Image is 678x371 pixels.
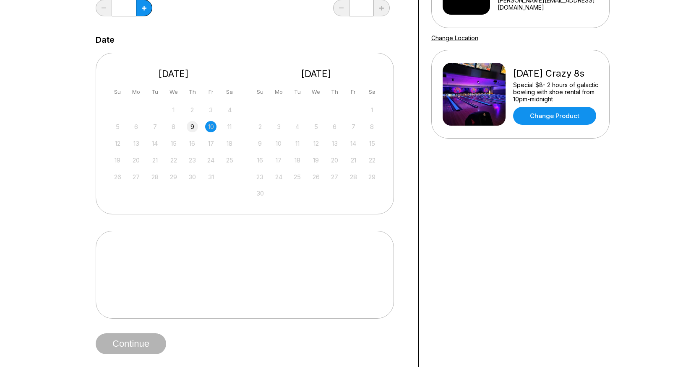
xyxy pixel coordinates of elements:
[253,103,379,199] div: month 2025-11
[348,86,359,98] div: Fr
[168,171,179,183] div: Not available Wednesday, October 29th, 2025
[273,155,284,166] div: Not available Monday, November 17th, 2025
[310,86,322,98] div: We
[168,86,179,98] div: We
[310,121,322,132] div: Not available Wednesday, November 5th, 2025
[205,121,216,132] div: Not available Friday, October 10th, 2025
[273,121,284,132] div: Not available Monday, November 3rd, 2025
[187,86,198,98] div: Th
[292,155,303,166] div: Not available Tuesday, November 18th, 2025
[96,35,115,44] label: Date
[513,68,598,79] div: [DATE] Crazy 8s
[366,171,378,183] div: Not available Saturday, November 29th, 2025
[205,171,216,183] div: Not available Friday, October 31st, 2025
[187,138,198,149] div: Not available Thursday, October 16th, 2025
[130,121,142,132] div: Not available Monday, October 6th, 2025
[149,171,161,183] div: Not available Tuesday, October 28th, 2025
[130,138,142,149] div: Not available Monday, October 13th, 2025
[273,138,284,149] div: Not available Monday, November 10th, 2025
[112,86,123,98] div: Su
[254,121,266,132] div: Not available Sunday, November 2nd, 2025
[292,171,303,183] div: Not available Tuesday, November 25th, 2025
[329,121,340,132] div: Not available Thursday, November 6th, 2025
[329,86,340,98] div: Th
[273,171,284,183] div: Not available Monday, November 24th, 2025
[149,121,161,132] div: Not available Tuesday, October 7th, 2025
[254,171,266,183] div: Not available Sunday, November 23rd, 2025
[292,86,303,98] div: Tu
[224,86,235,98] div: Sa
[431,34,478,41] a: Change Location
[366,138,378,149] div: Not available Saturday, November 15th, 2025
[130,171,142,183] div: Not available Monday, October 27th, 2025
[348,138,359,149] div: Not available Friday, November 14th, 2025
[187,121,198,132] div: Choose Thursday, October 9th, 2025
[224,104,235,116] div: Not available Saturday, October 4th, 2025
[112,155,123,166] div: Not available Sunday, October 19th, 2025
[112,171,123,183] div: Not available Sunday, October 26th, 2025
[149,86,161,98] div: Tu
[149,138,161,149] div: Not available Tuesday, October 14th, 2025
[254,188,266,199] div: Not available Sunday, November 30th, 2025
[251,68,381,80] div: [DATE]
[254,155,266,166] div: Not available Sunday, November 16th, 2025
[168,155,179,166] div: Not available Wednesday, October 22nd, 2025
[168,121,179,132] div: Not available Wednesday, October 8th, 2025
[187,155,198,166] div: Not available Thursday, October 23rd, 2025
[292,121,303,132] div: Not available Tuesday, November 4th, 2025
[273,86,284,98] div: Mo
[205,138,216,149] div: Not available Friday, October 17th, 2025
[112,121,123,132] div: Not available Sunday, October 5th, 2025
[224,155,235,166] div: Not available Saturday, October 25th, 2025
[348,121,359,132] div: Not available Friday, November 7th, 2025
[310,138,322,149] div: Not available Wednesday, November 12th, 2025
[366,104,378,116] div: Not available Saturday, November 1st, 2025
[329,155,340,166] div: Not available Thursday, November 20th, 2025
[224,138,235,149] div: Not available Saturday, October 18th, 2025
[366,121,378,132] div: Not available Saturday, November 8th, 2025
[149,155,161,166] div: Not available Tuesday, October 21st, 2025
[224,121,235,132] div: Not available Saturday, October 11th, 2025
[205,86,216,98] div: Fr
[205,104,216,116] div: Not available Friday, October 3rd, 2025
[205,155,216,166] div: Not available Friday, October 24th, 2025
[513,107,596,125] a: Change Product
[130,86,142,98] div: Mo
[130,155,142,166] div: Not available Monday, October 20th, 2025
[168,104,179,116] div: Not available Wednesday, October 1st, 2025
[111,103,237,183] div: month 2025-10
[329,138,340,149] div: Not available Thursday, November 13th, 2025
[254,138,266,149] div: Not available Sunday, November 9th, 2025
[348,155,359,166] div: Not available Friday, November 21st, 2025
[168,138,179,149] div: Not available Wednesday, October 15th, 2025
[310,155,322,166] div: Not available Wednesday, November 19th, 2025
[366,155,378,166] div: Not available Saturday, November 22nd, 2025
[187,104,198,116] div: Not available Thursday, October 2nd, 2025
[443,63,506,126] img: Thursday Crazy 8s
[348,171,359,183] div: Not available Friday, November 28th, 2025
[109,68,239,80] div: [DATE]
[292,138,303,149] div: Not available Tuesday, November 11th, 2025
[310,171,322,183] div: Not available Wednesday, November 26th, 2025
[513,81,598,103] div: Special $8- 2 hours of galactic bowling with shoe rental from 10pm-midnight
[254,86,266,98] div: Su
[112,138,123,149] div: Not available Sunday, October 12th, 2025
[187,171,198,183] div: Not available Thursday, October 30th, 2025
[366,86,378,98] div: Sa
[329,171,340,183] div: Not available Thursday, November 27th, 2025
